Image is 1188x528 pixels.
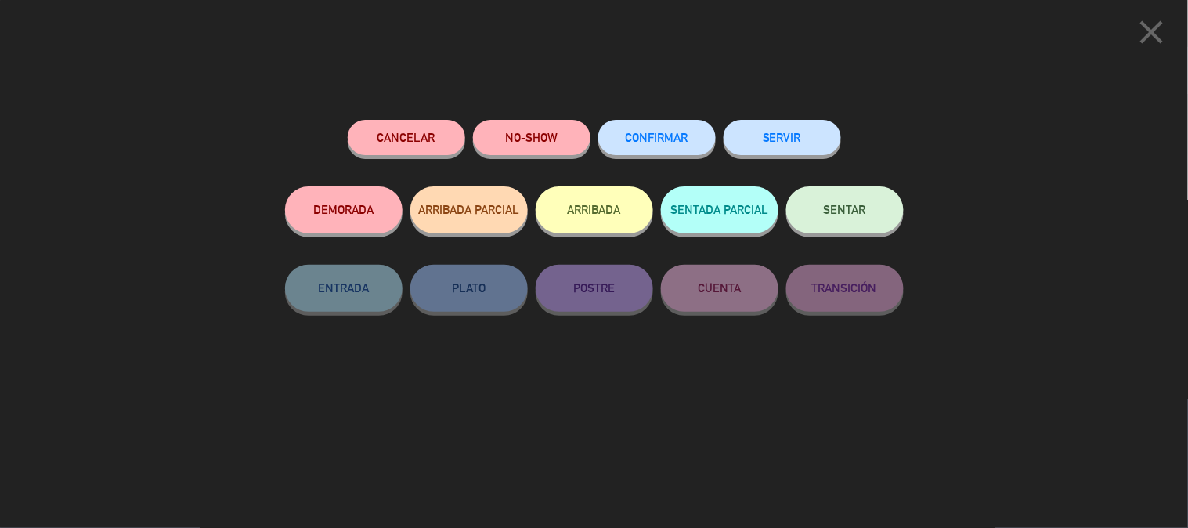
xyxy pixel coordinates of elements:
button: DEMORADA [285,186,403,233]
button: close [1128,12,1176,58]
button: CUENTA [661,265,778,312]
button: TRANSICIÓN [786,265,904,312]
button: ARRIBADA [536,186,653,233]
span: CONFIRMAR [626,131,688,144]
button: SENTAR [786,186,904,233]
button: PLATO [410,265,528,312]
span: ARRIBADA PARCIAL [418,203,519,216]
i: close [1132,13,1172,52]
button: ARRIBADA PARCIAL [410,186,528,233]
button: POSTRE [536,265,653,312]
button: SENTADA PARCIAL [661,186,778,233]
span: SENTAR [824,203,866,216]
button: NO-SHOW [473,120,590,155]
button: SERVIR [724,120,841,155]
button: CONFIRMAR [598,120,716,155]
button: Cancelar [348,120,465,155]
button: ENTRADA [285,265,403,312]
